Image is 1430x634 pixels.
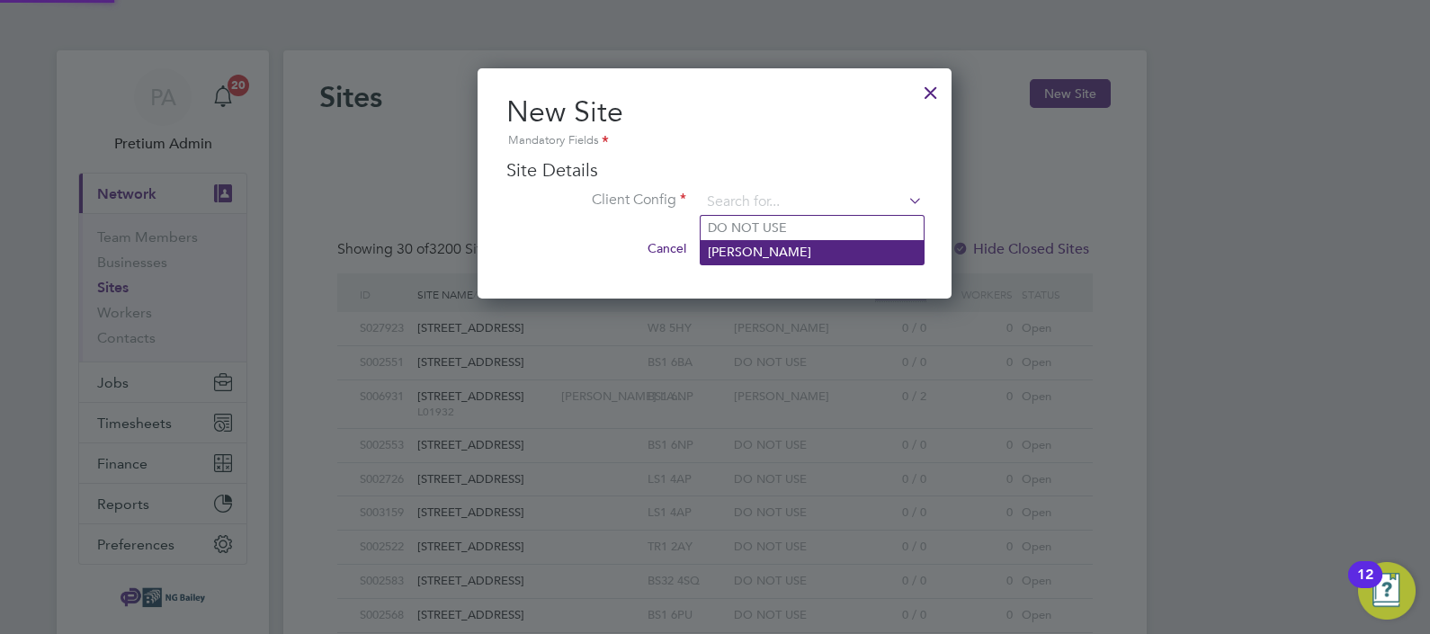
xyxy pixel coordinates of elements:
div: Mandatory Fields [506,131,923,151]
label: Client Config [506,191,686,210]
li: [PERSON_NAME] [701,240,924,264]
button: Cancel [633,234,701,263]
h2: New Site [506,94,923,151]
input: Search for... [701,189,923,216]
button: Open Resource Center, 12 new notifications [1358,562,1416,620]
div: 12 [1357,575,1373,598]
h3: Site Details [506,158,923,182]
li: DO NOT USE [701,216,924,240]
